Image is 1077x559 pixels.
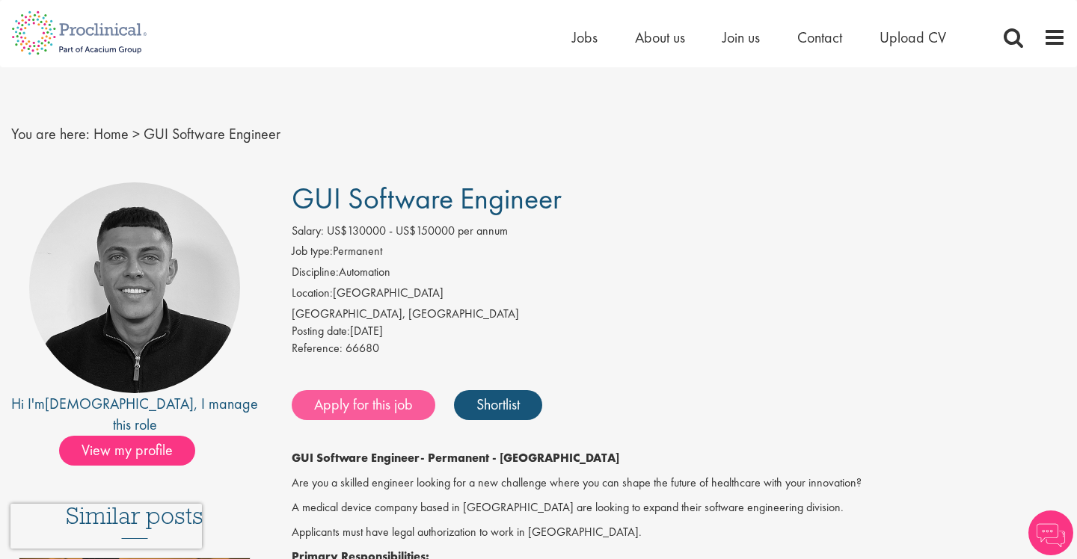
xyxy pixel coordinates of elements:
a: Join us [722,28,760,47]
a: View my profile [59,439,210,458]
a: Contact [797,28,842,47]
a: Upload CV [880,28,946,47]
p: Applicants must have legal authorization to work in [GEOGRAPHIC_DATA]. [292,524,1066,541]
p: A medical device company based in [GEOGRAPHIC_DATA] are looking to expand their software engineer... [292,499,1066,516]
span: GUI Software Engineer [144,124,280,143]
label: Job type: [292,243,333,260]
p: Are you a skilled engineer looking for a new challenge where you can shape the future of healthca... [292,475,1066,492]
strong: GUI Software Engineer [292,450,420,466]
a: Shortlist [454,390,542,420]
h3: Similar posts [66,503,203,539]
strong: - Permanent - [GEOGRAPHIC_DATA] [420,450,619,466]
span: US$130000 - US$150000 per annum [327,223,508,238]
a: About us [635,28,685,47]
label: Salary: [292,223,324,240]
label: Discipline: [292,264,339,281]
span: You are here: [11,124,90,143]
div: [DATE] [292,323,1066,340]
img: imeage of recruiter Christian Andersen [29,182,240,393]
span: 66680 [346,340,379,356]
div: [GEOGRAPHIC_DATA], [GEOGRAPHIC_DATA] [292,306,1066,323]
label: Reference: [292,340,343,357]
label: Location: [292,285,333,302]
a: [DEMOGRAPHIC_DATA] [45,394,194,413]
div: Hi I'm , I manage this role [11,393,258,436]
li: Automation [292,264,1066,285]
a: Apply for this job [292,390,435,420]
li: [GEOGRAPHIC_DATA] [292,285,1066,306]
span: > [132,124,140,143]
li: Permanent [292,243,1066,264]
span: GUI Software Engineer [292,179,562,217]
span: Posting date: [292,323,350,339]
a: breadcrumb link [93,124,129,143]
span: View my profile [59,436,195,466]
iframe: reCAPTCHA [10,504,202,549]
a: Jobs [572,28,598,47]
img: Chatbot [1028,510,1073,555]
